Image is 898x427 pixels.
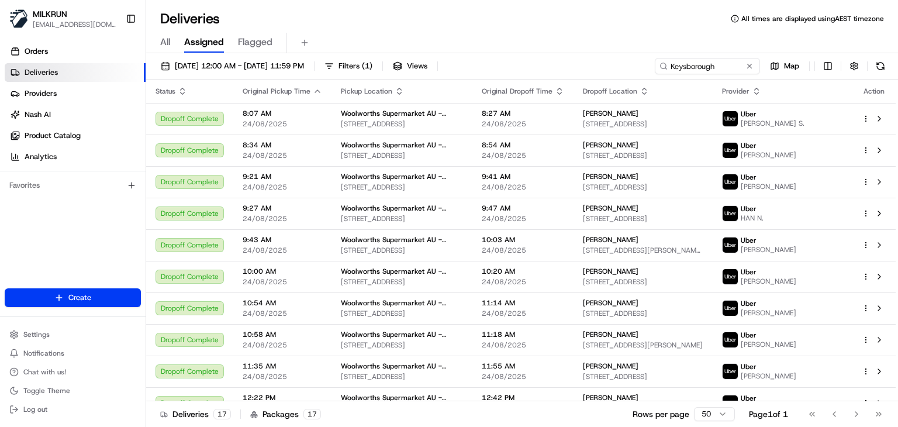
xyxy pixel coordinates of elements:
img: uber-new-logo.jpeg [723,111,738,126]
span: 24/08/2025 [243,119,322,129]
img: uber-new-logo.jpeg [723,364,738,379]
span: 24/08/2025 [243,214,322,223]
img: uber-new-logo.jpeg [723,174,738,190]
span: Uber [741,141,757,150]
span: [PERSON_NAME] [583,172,638,181]
a: Analytics [5,147,146,166]
span: [STREET_ADDRESS][PERSON_NAME] [583,340,704,350]
button: Notifications [5,345,141,361]
span: 24/08/2025 [243,151,322,160]
img: uber-new-logo.jpeg [723,237,738,253]
span: Status [156,87,175,96]
div: Action [862,87,886,96]
img: uber-new-logo.jpeg [723,206,738,221]
span: Uber [741,299,757,308]
span: 24/08/2025 [482,151,564,160]
span: Woolworths Supermarket AU - [GEOGRAPHIC_DATA] [341,172,463,181]
span: [STREET_ADDRESS] [341,309,463,318]
span: [PERSON_NAME] [583,109,638,118]
span: 24/08/2025 [243,309,322,318]
span: [STREET_ADDRESS] [341,151,463,160]
span: [STREET_ADDRESS] [583,151,704,160]
span: 8:27 AM [482,109,564,118]
button: Create [5,288,141,307]
span: Uber [741,394,757,403]
span: 9:41 AM [482,172,564,181]
img: uber-new-logo.jpeg [723,395,738,411]
a: Nash AI [5,105,146,124]
span: Notifications [23,349,64,358]
span: 9:47 AM [482,204,564,213]
span: Chat with us! [23,367,66,377]
span: [STREET_ADDRESS] [583,277,704,287]
span: 24/08/2025 [482,340,564,350]
span: 24/08/2025 [482,277,564,287]
span: [PERSON_NAME] [741,340,796,349]
span: Original Pickup Time [243,87,310,96]
span: Uber [741,204,757,213]
div: Page 1 of 1 [749,408,788,420]
button: [DATE] 12:00 AM - [DATE] 11:59 PM [156,58,309,74]
span: 24/08/2025 [482,246,564,255]
span: Uber [741,173,757,182]
span: HAN N. [741,213,764,223]
span: Providers [25,88,57,99]
button: Filters(1) [319,58,378,74]
span: Views [407,61,427,71]
span: Woolworths Supermarket AU - [GEOGRAPHIC_DATA] [341,330,463,339]
span: 8:07 AM [243,109,322,118]
span: Woolworths Supermarket AU - [GEOGRAPHIC_DATA] [341,204,463,213]
span: Orders [25,46,48,57]
span: 11:14 AM [482,298,564,308]
span: Create [68,292,91,303]
span: [STREET_ADDRESS] [583,372,704,381]
span: Deliveries [25,67,58,78]
span: All times are displayed using AEST timezone [741,14,884,23]
span: Woolworths Supermarket AU - [GEOGRAPHIC_DATA] [341,267,463,276]
img: uber-new-logo.jpeg [723,332,738,347]
span: 10:54 AM [243,298,322,308]
input: Type to search [655,58,760,74]
button: [EMAIL_ADDRESS][DOMAIN_NAME] [33,20,116,29]
span: [STREET_ADDRESS] [341,277,463,287]
span: [STREET_ADDRESS] [583,214,704,223]
span: Uber [741,236,757,245]
span: Uber [741,330,757,340]
span: [STREET_ADDRESS] [341,372,463,381]
a: Deliveries [5,63,146,82]
span: [STREET_ADDRESS] [583,182,704,192]
button: Settings [5,326,141,343]
h1: Deliveries [160,9,220,28]
span: 8:54 AM [482,140,564,150]
span: Settings [23,330,50,339]
span: 11:18 AM [482,330,564,339]
button: Log out [5,401,141,418]
button: MILKRUNMILKRUN[EMAIL_ADDRESS][DOMAIN_NAME] [5,5,121,33]
span: 24/08/2025 [243,277,322,287]
span: Nash AI [25,109,51,120]
span: Woolworths Supermarket AU - [GEOGRAPHIC_DATA] [341,393,463,402]
span: Assigned [184,35,224,49]
span: [PERSON_NAME] [741,277,796,286]
a: Providers [5,84,146,103]
span: [STREET_ADDRESS] [583,309,704,318]
span: 9:27 AM [243,204,322,213]
span: Uber [741,267,757,277]
span: Toggle Theme [23,386,70,395]
span: MILKRUN [33,8,67,20]
span: [PERSON_NAME] [583,267,638,276]
span: Uber [741,362,757,371]
span: [PERSON_NAME] [583,393,638,402]
span: 24/08/2025 [482,309,564,318]
span: [STREET_ADDRESS] [341,182,463,192]
span: Woolworths Supermarket AU - [GEOGRAPHIC_DATA] [341,235,463,245]
div: 17 [213,409,231,419]
span: 24/08/2025 [482,372,564,381]
button: Views [388,58,433,74]
span: Analytics [25,151,57,162]
span: [STREET_ADDRESS] [341,246,463,255]
span: Provider [722,87,750,96]
span: [PERSON_NAME] [583,298,638,308]
span: Log out [23,405,47,414]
